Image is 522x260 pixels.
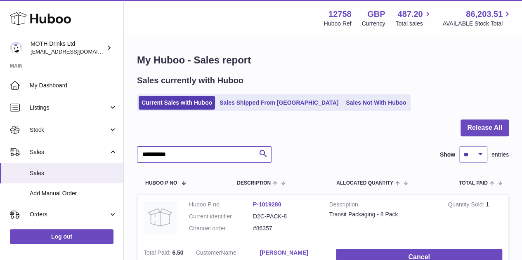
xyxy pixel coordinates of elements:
h2: Sales currently with Huboo [137,75,243,86]
dt: Channel order [189,225,253,232]
strong: 12758 [328,9,352,20]
a: [PERSON_NAME] [260,249,324,257]
div: MOTH Drinks Ltd [31,40,105,56]
div: Huboo Ref [324,20,352,28]
span: Huboo P no [145,180,177,186]
img: orders@mothdrinks.com [10,42,22,54]
dd: #86357 [253,225,317,232]
span: entries [491,151,509,159]
h1: My Huboo - Sales report [137,54,509,67]
dt: Name [196,249,260,259]
a: 487.20 Total sales [395,9,432,28]
span: Add Manual Order [30,190,117,197]
dt: Current identifier [189,213,253,220]
dd: D2C-PACK-8 [253,213,317,220]
strong: Description [329,201,436,211]
span: ALLOCATED Quantity [336,180,393,186]
span: [EMAIL_ADDRESS][DOMAIN_NAME] [31,48,121,55]
div: Transit Packaging - 8 Pack [329,211,436,218]
span: Description [237,180,271,186]
a: Sales Shipped From [GEOGRAPHIC_DATA] [217,96,341,110]
strong: Total Paid [144,249,172,258]
span: 6.50 [172,249,183,256]
span: Stock [30,126,109,134]
span: 487.20 [397,9,423,20]
a: Log out [10,229,113,244]
button: Release All [461,119,509,136]
span: My Dashboard [30,82,117,89]
div: Currency [362,20,385,28]
span: Sales [30,169,117,177]
span: AVAILABLE Stock Total [442,20,512,28]
span: Orders [30,211,109,218]
span: Customer [196,249,221,256]
a: P-1019280 [253,201,281,208]
a: Sales Not With Huboo [343,96,409,110]
span: Total paid [459,180,488,186]
span: Listings [30,104,109,112]
dt: Huboo P no [189,201,253,208]
strong: GBP [367,9,385,20]
td: 1 [442,194,508,243]
a: 86,203.51 AVAILABLE Stock Total [442,9,512,28]
span: 86,203.51 [466,9,503,20]
strong: Quantity Sold [448,201,486,210]
label: Show [440,151,455,159]
a: Current Sales with Huboo [139,96,215,110]
span: Sales [30,148,109,156]
img: no-photo.jpg [144,201,177,234]
span: Total sales [395,20,432,28]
